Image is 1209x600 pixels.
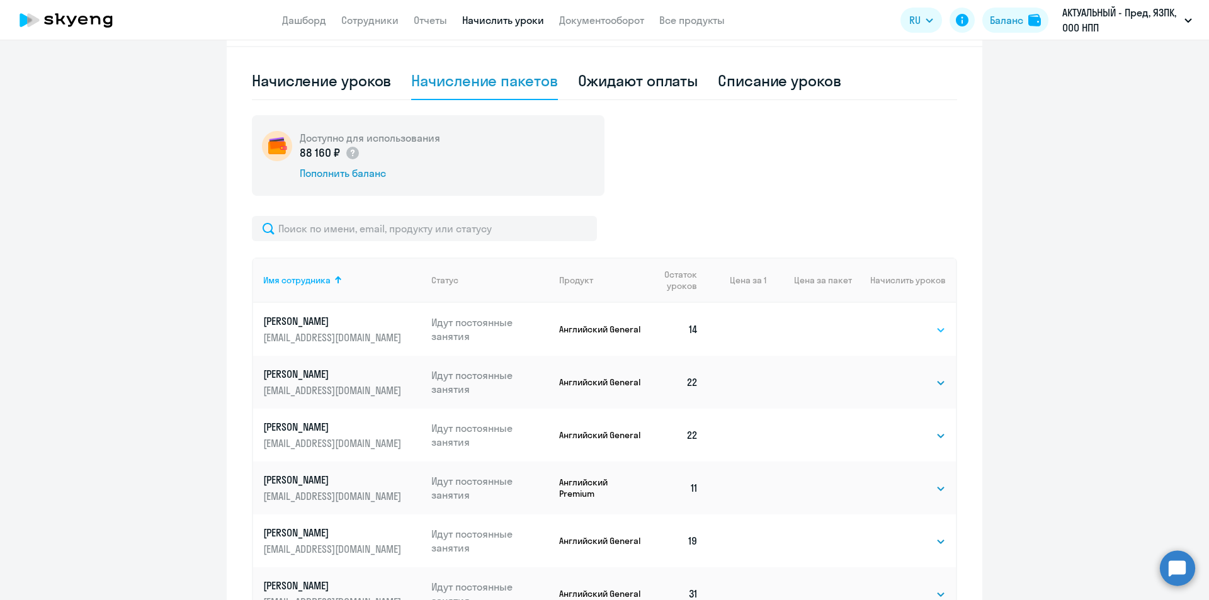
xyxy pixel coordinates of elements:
a: [PERSON_NAME][EMAIL_ADDRESS][DOMAIN_NAME] [263,420,421,450]
td: 14 [644,303,708,356]
div: Остаток уроков [654,269,708,292]
p: [PERSON_NAME] [263,420,404,434]
p: 88 160 ₽ [300,145,360,161]
p: Идут постоянные занятия [431,315,550,343]
img: wallet-circle.png [262,131,292,161]
p: [EMAIL_ADDRESS][DOMAIN_NAME] [263,436,404,450]
p: [EMAIL_ADDRESS][DOMAIN_NAME] [263,383,404,397]
td: 22 [644,409,708,461]
button: АКТУАЛЬНЫЙ - Пред, ЯЗПК, ООО НПП [1056,5,1198,35]
span: Остаток уроков [654,269,697,292]
p: [PERSON_NAME] [263,367,404,381]
p: [PERSON_NAME] [263,314,404,328]
th: Цена за 1 [708,258,766,303]
div: Продукт [559,275,644,286]
p: Идут постоянные занятия [431,527,550,555]
span: RU [909,13,921,28]
div: Продукт [559,275,593,286]
td: 22 [644,356,708,409]
div: Начисление уроков [252,71,391,91]
p: [PERSON_NAME] [263,526,404,540]
div: Начисление пакетов [411,71,557,91]
p: [PERSON_NAME] [263,473,404,487]
p: [EMAIL_ADDRESS][DOMAIN_NAME] [263,331,404,344]
th: Цена за пакет [766,258,852,303]
div: Имя сотрудника [263,275,331,286]
p: Идут постоянные занятия [431,421,550,449]
div: Ожидают оплаты [578,71,698,91]
div: Баланс [990,13,1023,28]
h5: Доступно для использования [300,131,440,145]
p: Английский Premium [559,477,644,499]
a: Начислить уроки [462,14,544,26]
a: Документооборот [559,14,644,26]
img: balance [1028,14,1041,26]
p: [PERSON_NAME] [263,579,404,592]
button: Балансbalance [982,8,1048,33]
a: Отчеты [414,14,447,26]
p: Английский General [559,376,644,388]
p: Английский General [559,324,644,335]
a: [PERSON_NAME][EMAIL_ADDRESS][DOMAIN_NAME] [263,367,421,397]
td: 11 [644,461,708,514]
div: Списание уроков [718,71,841,91]
td: 19 [644,514,708,567]
a: Сотрудники [341,14,399,26]
p: Английский General [559,429,644,441]
p: Идут постоянные занятия [431,474,550,502]
p: [EMAIL_ADDRESS][DOMAIN_NAME] [263,542,404,556]
p: АКТУАЛЬНЫЙ - Пред, ЯЗПК, ООО НПП [1062,5,1179,35]
a: Все продукты [659,14,725,26]
a: Дашборд [282,14,326,26]
div: Пополнить баланс [300,166,440,180]
p: Английский General [559,588,644,599]
input: Поиск по имени, email, продукту или статусу [252,216,597,241]
p: Идут постоянные занятия [431,368,550,396]
p: [EMAIL_ADDRESS][DOMAIN_NAME] [263,489,404,503]
a: [PERSON_NAME][EMAIL_ADDRESS][DOMAIN_NAME] [263,314,421,344]
a: [PERSON_NAME][EMAIL_ADDRESS][DOMAIN_NAME] [263,526,421,556]
div: Статус [431,275,458,286]
button: RU [900,8,942,33]
div: Статус [431,275,550,286]
th: Начислить уроков [852,258,956,303]
p: Английский General [559,535,644,546]
div: Имя сотрудника [263,275,421,286]
a: [PERSON_NAME][EMAIL_ADDRESS][DOMAIN_NAME] [263,473,421,503]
